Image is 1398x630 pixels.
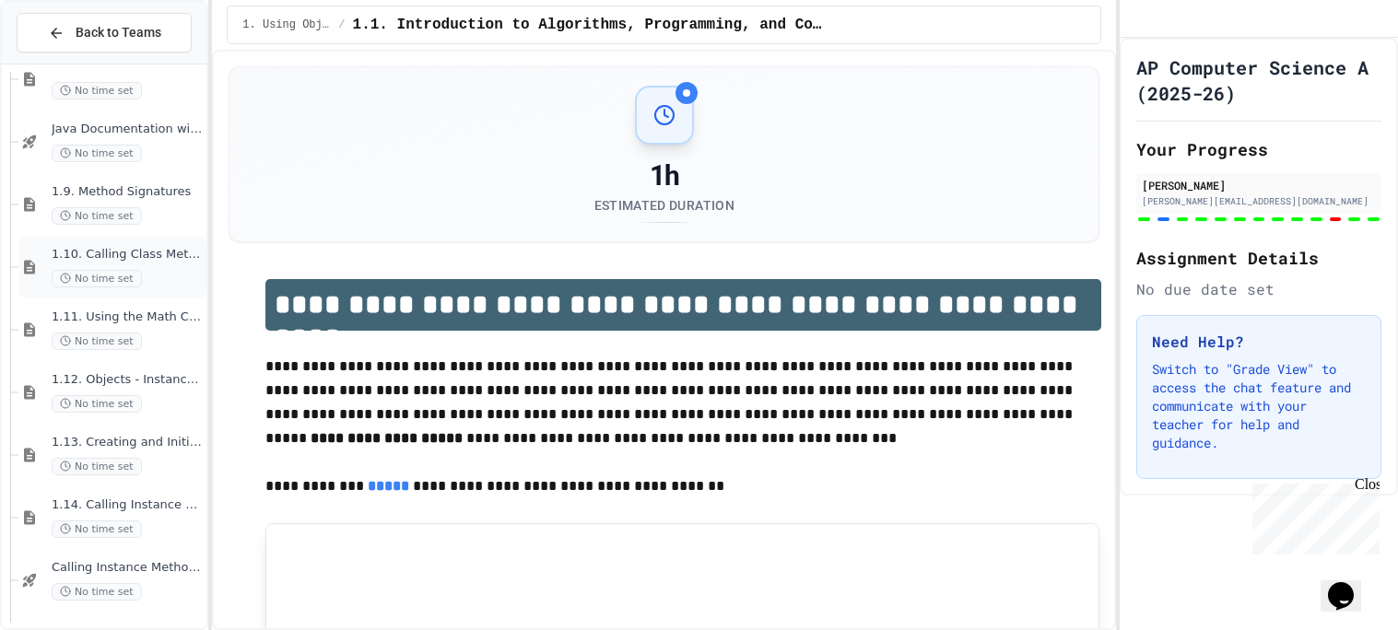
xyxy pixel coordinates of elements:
[52,184,203,200] span: 1.9. Method Signatures
[52,560,203,576] span: Calling Instance Methods - Topic 1.14
[52,583,142,601] span: No time set
[1136,278,1381,300] div: No due date set
[1245,476,1380,554] iframe: chat widget
[52,332,142,350] span: No time set
[1136,136,1381,162] h2: Your Progress
[17,13,192,52] button: Back to Teams
[52,207,142,225] span: No time set
[52,247,203,262] span: 1.10. Calling Class Methods
[1136,54,1381,106] h1: AP Computer Science A (2025-26)
[1152,360,1366,452] p: Switch to "Grade View" to access the chat feature and communicate with your teacher for help and ...
[594,196,734,215] div: Estimated Duration
[52,435,203,450] span: 1.13. Creating and Initializing Objects: Constructors
[52,145,142,162] span: No time set
[353,14,825,36] span: 1.1. Introduction to Algorithms, Programming, and Compilers
[52,372,203,388] span: 1.12. Objects - Instances of Classes
[52,520,142,538] span: No time set
[1152,331,1366,353] h3: Need Help?
[76,23,161,42] span: Back to Teams
[52,122,203,137] span: Java Documentation with Comments - Topic 1.8
[242,17,331,32] span: 1. Using Objects and Methods
[7,7,127,117] div: Chat with us now!Close
[52,458,142,475] span: No time set
[52,395,142,413] span: No time set
[1321,556,1380,612] iframe: chat widget
[52,270,142,287] span: No time set
[594,159,734,192] div: 1h
[1142,177,1376,193] div: [PERSON_NAME]
[52,309,203,325] span: 1.11. Using the Math Class
[52,82,142,99] span: No time set
[52,497,203,513] span: 1.14. Calling Instance Methods
[338,17,345,32] span: /
[1136,245,1381,271] h2: Assignment Details
[1142,194,1376,208] div: [PERSON_NAME][EMAIL_ADDRESS][DOMAIN_NAME]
